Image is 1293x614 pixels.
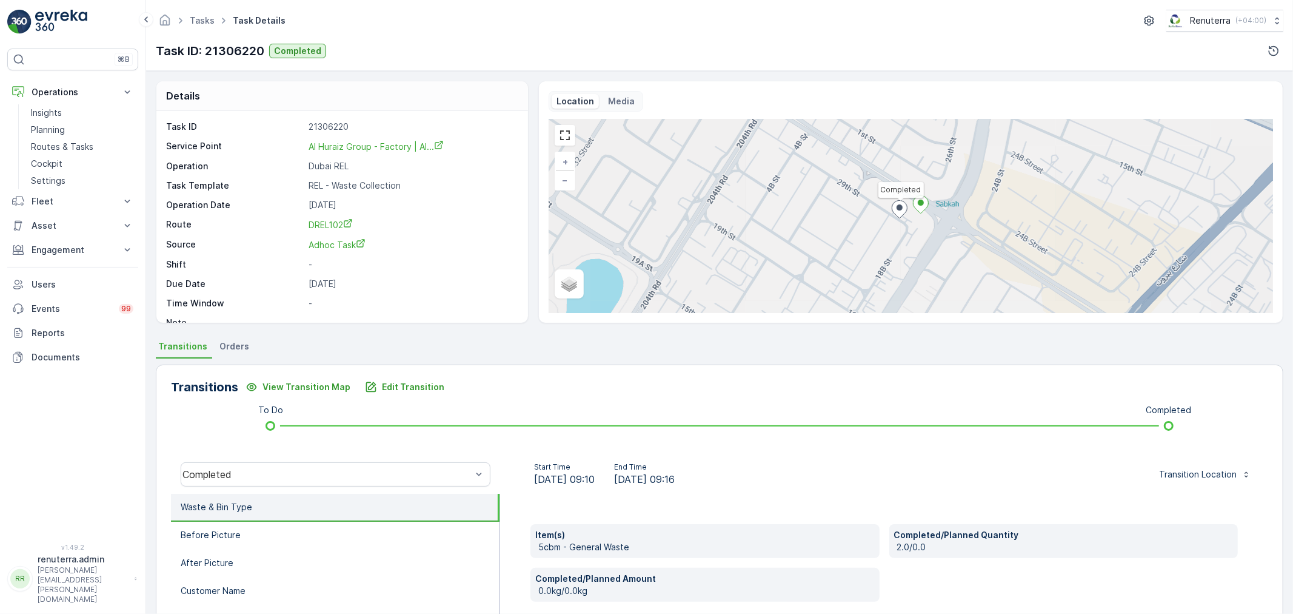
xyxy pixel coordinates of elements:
[32,351,133,363] p: Documents
[309,238,515,251] a: Adhoc Task
[32,86,114,98] p: Operations
[1166,10,1283,32] button: Renuterra(+04:00)
[166,89,200,103] p: Details
[166,140,304,153] p: Service Point
[182,469,472,480] div: Completed
[269,44,326,58] button: Completed
[614,462,675,472] p: End Time
[556,126,574,144] a: View Fullscreen
[535,529,875,541] p: Item(s)
[32,195,114,207] p: Fleet
[158,18,172,29] a: Homepage
[156,42,264,60] p: Task ID: 21306220
[7,189,138,214] button: Fleet
[26,155,138,172] a: Cockpit
[563,157,568,167] span: +
[32,244,114,256] p: Engagement
[556,153,574,171] a: Zoom In
[309,141,444,152] span: Al Huraiz Group - Factory | Al...
[181,585,246,597] p: Customer Name
[309,121,515,133] p: 21306220
[7,553,138,604] button: RRrenuterra.admin[PERSON_NAME][EMAIL_ADDRESS][PERSON_NAME][DOMAIN_NAME]
[219,340,249,353] span: Orders
[309,218,515,231] a: DREL102
[7,80,138,104] button: Operations
[614,472,675,487] span: [DATE] 09:16
[382,381,444,393] p: Edit Transition
[562,175,568,185] span: −
[181,529,241,541] p: Before Picture
[238,377,358,397] button: View Transition Map
[158,340,207,353] span: Transitions
[1146,404,1191,416] p: Completed
[230,15,288,27] span: Task Details
[166,180,304,192] p: Task Template
[181,501,252,513] p: Waste & Bin Type
[166,199,304,211] p: Operation Date
[166,218,304,231] p: Route
[1152,465,1258,484] button: Transition Location
[258,404,283,416] p: To Do
[38,565,129,604] p: [PERSON_NAME][EMAIL_ADDRESS][PERSON_NAME][DOMAIN_NAME]
[7,272,138,297] a: Users
[7,297,138,321] a: Events99
[121,304,131,314] p: 99
[26,138,138,155] a: Routes & Tasks
[538,541,875,553] p: 5cbm - General Waste
[1159,468,1237,481] p: Transition Location
[7,10,32,34] img: logo
[35,10,87,34] img: logo_light-DOdMpM7g.png
[7,544,138,551] span: v 1.49.2
[31,141,93,153] p: Routes & Tasks
[309,278,515,290] p: [DATE]
[1235,16,1266,25] p: ( +04:00 )
[7,214,138,238] button: Asset
[309,199,515,211] p: [DATE]
[7,345,138,369] a: Documents
[32,220,114,232] p: Asset
[1190,15,1231,27] p: Renuterra
[897,541,1234,553] p: 2.0/0.0
[309,180,515,192] p: REL - Waste Collection
[166,278,304,290] p: Due Date
[538,585,875,597] p: 0.0kg/0.0kg
[309,317,515,329] p: -
[31,107,62,119] p: Insights
[534,462,595,472] p: Start Time
[609,95,635,107] p: Media
[309,258,515,271] p: -
[262,381,350,393] p: View Transition Map
[534,472,595,487] span: [DATE] 09:10
[171,378,238,396] p: Transitions
[38,553,129,565] p: renuterra.admin
[309,240,366,250] span: Adhoc Task
[190,15,215,25] a: Tasks
[1166,14,1185,27] img: Screenshot_2024-07-26_at_13.33.01.png
[556,171,574,189] a: Zoom Out
[309,297,515,309] p: -
[181,557,233,569] p: After Picture
[358,377,452,397] button: Edit Transition
[32,303,112,315] p: Events
[32,278,133,291] p: Users
[26,104,138,121] a: Insights
[166,238,304,251] p: Source
[309,160,515,172] p: Dubai REL
[7,321,138,345] a: Reports
[10,569,30,589] div: RR
[166,317,304,329] p: Note
[274,45,321,57] p: Completed
[26,172,138,189] a: Settings
[556,271,583,297] a: Layers
[166,297,304,309] p: Time Window
[118,55,130,64] p: ⌘B
[556,95,594,107] p: Location
[166,160,304,172] p: Operation
[31,124,65,136] p: Planning
[309,140,444,152] a: Al Huraiz Group - Factory | Al...
[894,529,1234,541] p: Completed/Planned Quantity
[309,220,353,230] span: DREL102
[26,121,138,138] a: Planning
[31,175,65,187] p: Settings
[7,238,138,262] button: Engagement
